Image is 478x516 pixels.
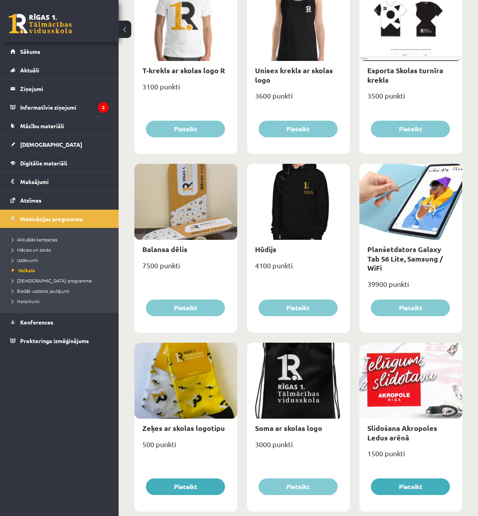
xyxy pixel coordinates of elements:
span: Proktoringa izmēģinājums [20,337,89,344]
a: Balansa dēlis [142,245,187,254]
a: Aktuālās kampaņas [12,236,111,243]
div: 3600 punkti [247,89,350,109]
span: Atzīmes [20,197,42,204]
a: Aktuāli [10,61,109,79]
span: Aktuālās kampaņas [12,236,57,243]
a: Ziņojumi [10,80,109,98]
a: T-krekls ar skolas logo R [142,66,225,75]
a: Biežāk uzdotie jautājumi [12,287,111,294]
div: 7500 punkti [134,259,237,279]
span: Noteikumi [12,298,40,304]
div: 3500 punkti [359,89,462,109]
button: Pieteikt [371,478,450,495]
a: Veikals [12,267,111,274]
img: Populāra prece [444,343,462,356]
a: Informatīvie ziņojumi2 [10,98,109,116]
a: Konferences [10,313,109,331]
span: [DEMOGRAPHIC_DATA] [20,141,82,148]
a: Hūdijs [255,245,276,254]
a: Motivācijas programma [10,210,109,228]
div: 39900 punkti [359,277,462,297]
span: Sākums [20,48,40,55]
a: Noteikumi [12,298,111,305]
a: Maksājumi [10,173,109,191]
div: 4100 punkti [247,259,350,279]
legend: Ziņojumi [20,80,109,98]
div: 500 punkti [134,438,237,457]
legend: Informatīvie ziņojumi [20,98,109,116]
a: Digitālie materiāli [10,154,109,172]
span: Motivācijas programma [20,215,83,222]
button: Pieteikt [259,478,338,495]
span: Mācību materiāli [20,122,64,129]
a: Mācību materiāli [10,117,109,135]
span: Uzdevumi [12,257,38,263]
div: 1500 punkti [359,447,462,467]
span: Mācies un ziedo [12,247,51,253]
a: Planšetdators Galaxy Tab S6 Lite, Samsung / WiFi [367,245,443,272]
a: Proktoringa izmēģinājums [10,332,109,350]
span: Biežāk uzdotie jautājumi [12,288,69,294]
a: Soma ar skolas logo [255,423,322,433]
a: Sākums [10,42,109,61]
a: [DEMOGRAPHIC_DATA] [10,135,109,154]
a: Mācies un ziedo [12,246,111,253]
a: Uzdevumi [12,256,111,264]
i: 2 [98,102,109,113]
div: 3100 punkti [134,80,237,100]
a: Slidošana Akropoles Ledus arēnā [367,423,437,442]
span: Konferences [20,319,53,326]
button: Pieteikt [259,121,338,137]
a: Esporta Skolas turnīra krekls [367,66,443,84]
button: Pieteikt [146,300,225,316]
button: Pieteikt [146,121,225,137]
a: [DEMOGRAPHIC_DATA] programma [12,277,111,284]
a: Atzīmes [10,191,109,209]
span: [DEMOGRAPHIC_DATA] programma [12,277,92,284]
button: Pieteikt [371,300,450,316]
a: Unisex krekls ar skolas logo [255,66,333,84]
button: Pieteikt [146,478,225,495]
button: Pieteikt [259,300,338,316]
a: Zeķes ar skolas logotipu [142,423,225,433]
span: Aktuāli [20,66,39,74]
legend: Maksājumi [20,173,109,191]
span: Veikals [12,267,35,273]
button: Pieteikt [371,121,450,137]
a: Rīgas 1. Tālmācības vidusskola [9,14,72,34]
div: 3000 punkti [247,438,350,457]
span: Digitālie materiāli [20,159,67,167]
